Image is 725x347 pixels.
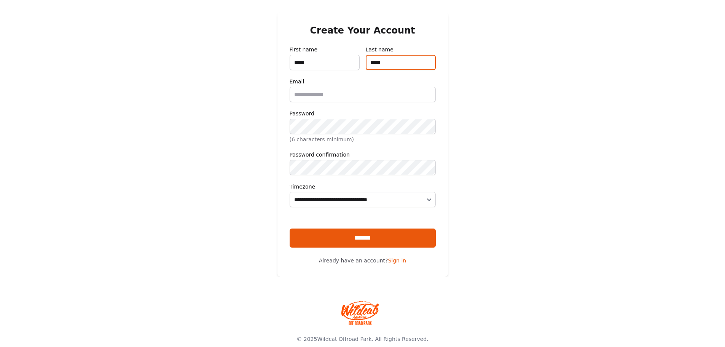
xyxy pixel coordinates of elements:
[290,136,436,143] p: (6 characters minimum)
[290,151,436,158] label: Password confirmation
[290,78,436,85] label: Email
[290,257,436,264] p: Already have an account?
[341,301,379,325] img: Wildcat Offroad park
[296,336,428,342] span: © 2025 . All Rights Reserved.
[388,257,406,264] a: Sign in
[290,183,436,190] label: Timezone
[317,336,371,342] a: Wildcat Offroad Park
[290,110,436,117] label: Password
[366,46,436,53] label: Last name
[290,24,436,37] h2: Create Your Account
[290,46,360,53] label: First name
